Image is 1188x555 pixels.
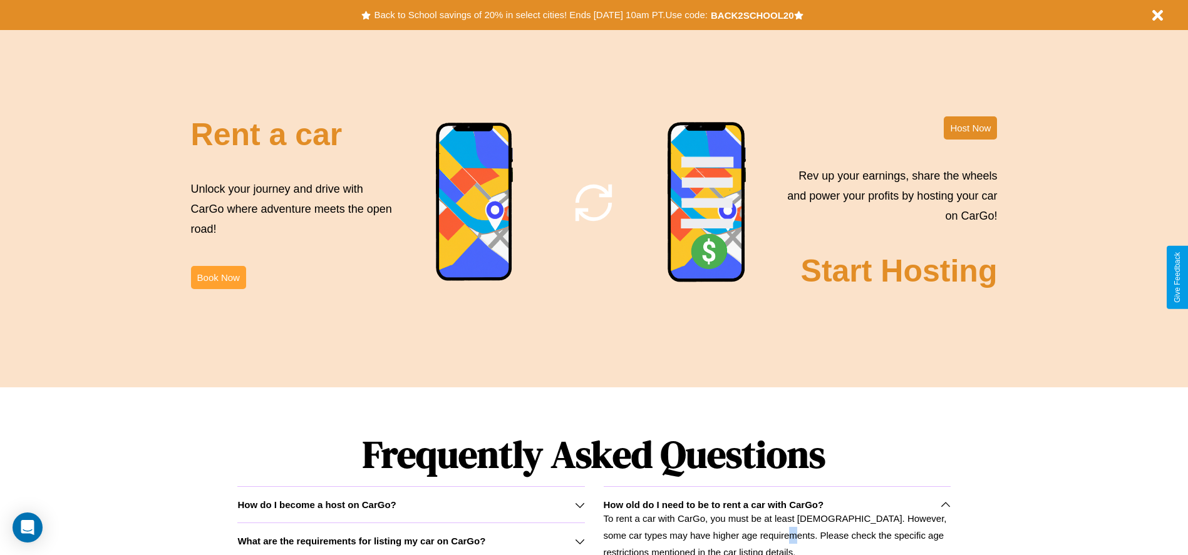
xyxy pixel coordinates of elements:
[191,116,343,153] h2: Rent a car
[435,122,514,283] img: phone
[604,499,824,510] h3: How old do I need to be to rent a car with CarGo?
[371,6,710,24] button: Back to School savings of 20% in select cities! Ends [DATE] 10am PT.Use code:
[191,266,246,289] button: Book Now
[13,512,43,542] div: Open Intercom Messenger
[1173,252,1182,303] div: Give Feedback
[711,10,794,21] b: BACK2SCHOOL20
[191,179,396,240] p: Unlock your journey and drive with CarGo where adventure meets the open road!
[237,499,396,510] h3: How do I become a host on CarGo?
[780,166,997,227] p: Rev up your earnings, share the wheels and power your profits by hosting your car on CarGo!
[667,121,747,284] img: phone
[237,536,485,546] h3: What are the requirements for listing my car on CarGo?
[801,253,998,289] h2: Start Hosting
[944,116,997,140] button: Host Now
[237,422,950,486] h1: Frequently Asked Questions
